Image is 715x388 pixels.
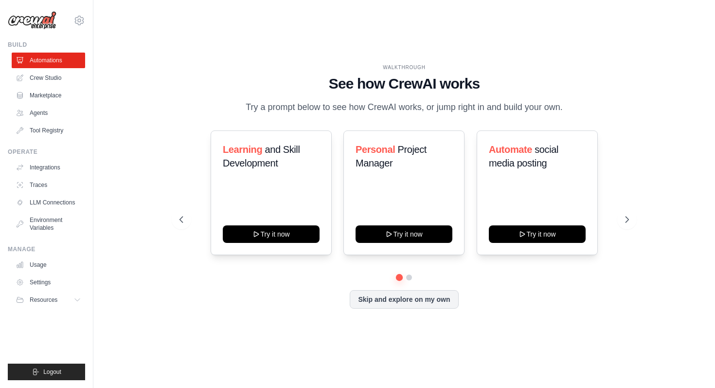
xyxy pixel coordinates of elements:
a: Settings [12,275,85,290]
span: social media posting [489,144,558,168]
span: Resources [30,296,57,304]
span: Project Manager [356,144,427,168]
span: Learning [223,144,262,155]
span: and Skill Development [223,144,300,168]
iframe: Chat Widget [666,341,715,388]
a: Automations [12,53,85,68]
button: Resources [12,292,85,308]
a: Integrations [12,160,85,175]
a: LLM Connections [12,195,85,210]
a: Traces [12,177,85,193]
button: Logout [8,364,85,380]
span: Logout [43,368,61,376]
a: Marketplace [12,88,85,103]
a: Usage [12,257,85,273]
a: Tool Registry [12,123,85,138]
p: Try a prompt below to see how CrewAI works, or jump right in and build your own. [241,100,568,114]
button: Skip and explore on my own [350,290,458,309]
a: Agents [12,105,85,121]
button: Try it now [489,225,586,243]
div: WALKTHROUGH [179,64,628,71]
div: Manage [8,245,85,253]
span: Personal [356,144,395,155]
img: Logo [8,11,56,30]
span: Automate [489,144,532,155]
a: Crew Studio [12,70,85,86]
a: Environment Variables [12,212,85,236]
h1: See how CrewAI works [179,75,628,92]
div: Operate [8,148,85,156]
div: Build [8,41,85,49]
button: Try it now [223,225,320,243]
button: Try it now [356,225,452,243]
